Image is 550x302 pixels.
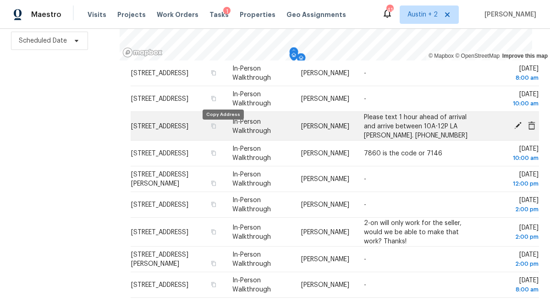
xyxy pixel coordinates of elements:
[486,73,539,82] div: 8:00 am
[131,150,188,157] span: [STREET_ADDRESS]
[407,10,438,19] span: Austin + 2
[364,256,366,263] span: -
[209,149,218,157] button: Copy Address
[455,53,500,59] a: OpenStreetMap
[232,277,271,293] span: In-Person Walkthrough
[31,10,61,19] span: Maestro
[131,171,188,187] span: [STREET_ADDRESS][PERSON_NAME]
[486,197,539,214] span: [DATE]
[486,171,539,188] span: [DATE]
[232,252,271,267] span: In-Person Walkthrough
[301,150,349,157] span: [PERSON_NAME]
[364,150,442,157] span: 7860 is the code or 7146
[364,176,366,182] span: -
[364,70,366,77] span: -
[209,259,218,268] button: Copy Address
[486,146,539,163] span: [DATE]
[19,36,67,45] span: Scheduled Date
[232,66,271,81] span: In-Person Walkthrough
[364,96,366,102] span: -
[232,197,271,213] span: In-Person Walkthrough
[511,121,525,130] span: Edit
[209,69,218,77] button: Copy Address
[240,10,275,19] span: Properties
[486,91,539,108] span: [DATE]
[232,171,271,187] span: In-Person Walkthrough
[486,99,539,108] div: 10:00 am
[131,96,188,102] span: [STREET_ADDRESS]
[301,202,349,208] span: [PERSON_NAME]
[289,50,298,65] div: Map marker
[429,53,454,59] a: Mapbox
[209,227,218,236] button: Copy Address
[131,252,188,267] span: [STREET_ADDRESS][PERSON_NAME]
[209,179,218,187] button: Copy Address
[297,53,306,67] div: Map marker
[301,70,349,77] span: [PERSON_NAME]
[364,220,462,244] span: 2-on will only work for the seller, would we be able to make that work? Thanks!
[131,229,188,235] span: [STREET_ADDRESS]
[232,118,271,134] span: In-Person Walkthrough
[486,252,539,269] span: [DATE]
[486,259,539,269] div: 2:00 pm
[364,114,467,138] span: Please text 1 hour ahead of arrival and arrive between 10A-12P LA [PERSON_NAME]. [PHONE_NUMBER]
[486,277,539,294] span: [DATE]
[386,5,393,15] div: 41
[301,176,349,182] span: [PERSON_NAME]
[486,205,539,214] div: 2:00 pm
[232,91,271,107] span: In-Person Walkthrough
[209,280,218,289] button: Copy Address
[481,10,536,19] span: [PERSON_NAME]
[131,123,188,129] span: [STREET_ADDRESS]
[486,285,539,294] div: 8:00 am
[122,47,163,58] a: Mapbox homepage
[223,7,231,16] div: 1
[364,282,366,288] span: -
[486,224,539,241] span: [DATE]
[301,282,349,288] span: [PERSON_NAME]
[301,229,349,235] span: [PERSON_NAME]
[364,202,366,208] span: -
[232,224,271,240] span: In-Person Walkthrough
[486,179,539,188] div: 12:00 pm
[301,96,349,102] span: [PERSON_NAME]
[131,202,188,208] span: [STREET_ADDRESS]
[232,146,271,161] span: In-Person Walkthrough
[301,256,349,263] span: [PERSON_NAME]
[486,66,539,82] span: [DATE]
[301,123,349,129] span: [PERSON_NAME]
[525,121,539,130] span: Cancel
[209,11,229,18] span: Tasks
[286,10,346,19] span: Geo Assignments
[131,70,188,77] span: [STREET_ADDRESS]
[289,47,298,61] div: Map marker
[117,10,146,19] span: Projects
[209,200,218,209] button: Copy Address
[88,10,106,19] span: Visits
[502,53,548,59] a: Improve this map
[486,154,539,163] div: 10:00 am
[131,282,188,288] span: [STREET_ADDRESS]
[486,232,539,241] div: 2:00 pm
[157,10,198,19] span: Work Orders
[209,94,218,103] button: Copy Address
